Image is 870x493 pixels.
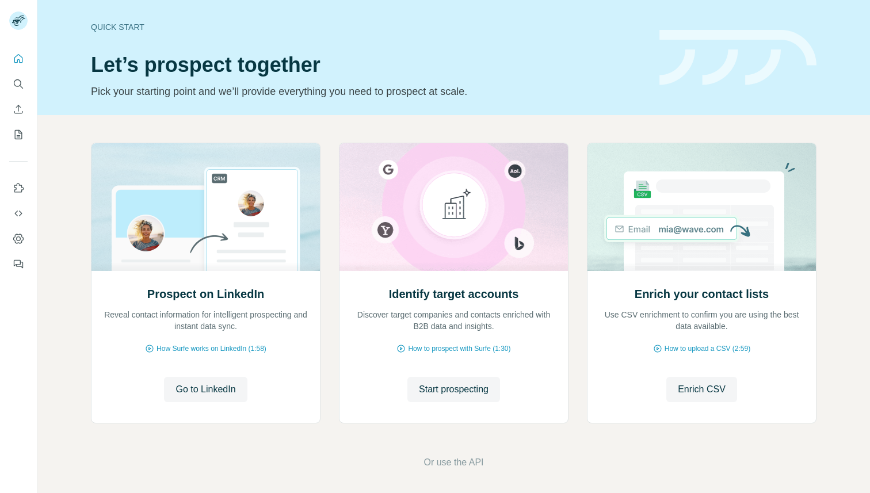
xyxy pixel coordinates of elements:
[157,343,266,354] span: How Surfe works on LinkedIn (1:58)
[9,203,28,224] button: Use Surfe API
[659,30,816,86] img: banner
[164,377,247,402] button: Go to LinkedIn
[147,286,264,302] h2: Prospect on LinkedIn
[9,254,28,274] button: Feedback
[9,124,28,145] button: My lists
[587,143,816,271] img: Enrich your contact lists
[9,99,28,120] button: Enrich CSV
[9,74,28,94] button: Search
[175,383,235,396] span: Go to LinkedIn
[408,343,510,354] span: How to prospect with Surfe (1:30)
[9,48,28,69] button: Quick start
[103,309,308,332] p: Reveal contact information for intelligent prospecting and instant data sync.
[665,343,750,354] span: How to upload a CSV (2:59)
[389,286,519,302] h2: Identify target accounts
[91,83,646,100] p: Pick your starting point and we’ll provide everything you need to prospect at scale.
[666,377,737,402] button: Enrich CSV
[91,21,646,33] div: Quick start
[599,309,804,332] p: Use CSV enrichment to confirm you are using the best data available.
[9,228,28,249] button: Dashboard
[423,456,483,469] button: Or use the API
[351,309,556,332] p: Discover target companies and contacts enriched with B2B data and insights.
[9,178,28,198] button: Use Surfe on LinkedIn
[91,53,646,77] h1: Let’s prospect together
[407,377,500,402] button: Start prospecting
[635,286,769,302] h2: Enrich your contact lists
[419,383,489,396] span: Start prospecting
[339,143,568,271] img: Identify target accounts
[678,383,726,396] span: Enrich CSV
[91,143,320,271] img: Prospect on LinkedIn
